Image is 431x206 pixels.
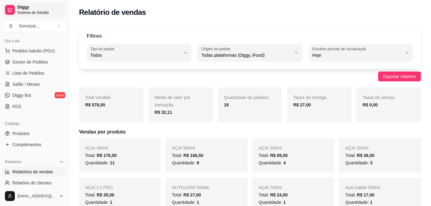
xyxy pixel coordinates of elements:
span: 1 [110,200,112,205]
strong: 18 [224,102,229,107]
span: [EMAIL_ADDRESS][DOMAIN_NAME] [17,194,56,199]
span: Relatórios de vendas [12,169,53,175]
span: 3 [370,160,373,165]
span: Diggy Bot [12,92,31,98]
span: Relatório de clientes [12,180,52,186]
span: KDS [12,103,21,109]
a: Relatório de clientes [2,178,66,188]
label: Tipo do pedido [90,46,117,51]
span: AÇAI 300ml [259,146,282,150]
span: 1 [197,200,199,205]
span: Produtos [12,130,30,137]
span: Exportar relatório [383,73,416,80]
span: 9 [197,160,199,165]
span: S [8,23,14,29]
span: Quantidade de pedidos [224,95,269,100]
span: Diggy [17,5,64,10]
a: Produtos [2,129,66,138]
span: Taxas de serviço [363,95,395,100]
span: AÇAÍ 1 LITRO [85,185,113,190]
span: AÇAI 700ml [259,185,282,190]
span: Total: [172,192,201,197]
span: Lista de Pedidos [12,70,44,76]
label: Origem do pedido [201,46,232,51]
a: DiggySistema de Gestão [2,2,66,17]
span: 1 [283,200,286,205]
span: AÇAI 200ml [345,146,369,150]
span: Todas plataformas (Diggy, iFood) [201,52,291,58]
span: Total vendido [85,95,111,100]
span: AÇAI 400ml [85,146,108,150]
span: Quantidade: [259,160,286,165]
span: 4 [283,160,286,165]
button: Exportar relatório [378,72,421,81]
span: Quantidade: [172,160,199,165]
span: Quantidade: [259,200,286,205]
strong: R$ 32,11 [155,110,172,115]
div: Sorveçaí ... [19,23,40,29]
button: [EMAIL_ADDRESS][DOMAIN_NAME] [2,189,66,204]
div: Catálogo [2,119,66,129]
span: R$ 36,00 [357,153,375,158]
a: Gestor de Pedidos [2,57,66,67]
span: 11 [110,160,115,165]
span: AÇAI 500ml [172,146,195,150]
a: Lista de Pedidos [2,68,66,78]
h2: Relatório de vendas [79,7,146,17]
h5: Vendas por produto [79,128,421,136]
span: Hoje [312,52,402,58]
span: Total: [85,192,114,197]
span: R$ 17,00 [357,192,375,197]
span: Total: [85,153,117,158]
button: Origem do pedidoTodas plataformas (Diggy, iFood) [198,44,302,61]
span: Taxas de entrega [293,95,326,100]
span: Média de valor por transação [155,95,190,107]
span: R$ 166,50 [183,153,203,158]
span: Total: [345,153,375,158]
button: Tipo do pedidoTodos [87,44,191,61]
span: Quantidade: [172,200,199,205]
span: Açaí batido 500ml [345,185,380,190]
span: Gestor de Pedidos [12,59,48,65]
a: KDS [2,101,66,111]
p: Filtros [87,32,102,40]
label: Escolher período de visualização [312,46,368,51]
span: Total: [172,153,203,158]
span: Complementos [12,142,41,148]
strong: R$ 0,00 [363,102,378,107]
span: R$ 176,00 [97,153,117,158]
span: Salão / Mesas [12,81,40,87]
span: R$ 69,50 [270,153,288,158]
span: 1 [370,200,373,205]
a: Diggy Botnovo [2,90,66,100]
span: R$ 27,00 [183,192,201,197]
span: Quantidade: [345,160,373,165]
span: Sistema de Gestão [17,10,64,15]
strong: R$ 27,00 [293,102,311,107]
span: Pedidos balcão (PDV) [12,48,55,54]
span: Total: [259,153,288,158]
span: R$ 24,00 [270,192,288,197]
strong: R$ 578,00 [85,102,105,107]
a: Salão / Mesas [2,79,66,89]
span: Total: [259,192,288,197]
a: Relatórios de vendas [2,167,66,177]
span: Total: [345,192,375,197]
a: Complementos [2,140,66,150]
span: NUTELADO 500ML [172,185,210,190]
div: Dia a dia [2,36,66,46]
button: Pedidos balcão (PDV) [2,46,66,56]
span: Todos [90,52,180,58]
span: Quantidade: [85,200,112,205]
span: Relatórios [5,159,22,164]
span: Quantidade: [345,200,373,205]
span: Quantidade: [85,160,115,165]
button: Select a team [2,20,66,32]
span: R$ 35,00 [97,192,114,197]
button: Escolher período de visualizaçãoHoje [309,44,413,61]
